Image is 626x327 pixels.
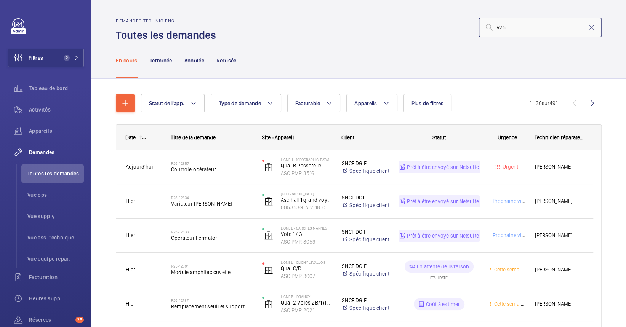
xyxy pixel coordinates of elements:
[264,300,273,309] img: elevator.svg
[29,273,84,281] span: Facturation
[535,300,584,308] span: [PERSON_NAME]
[29,54,43,62] span: Filtres
[530,100,557,106] span: 1 - 30 491
[27,212,84,220] span: Vue supply
[8,49,84,67] button: Filtres2
[27,170,84,177] span: Toutes les demandes
[171,200,252,207] span: Variateur [PERSON_NAME]
[281,204,332,211] p: 005353G-A-2-18-0-17
[342,201,389,209] a: Spécifique client
[287,94,341,112] button: Facturable
[281,230,332,238] p: Voie 1 / 3
[64,55,70,61] span: 2
[281,157,332,162] p: Ligne J - [GEOGRAPHIC_DATA]
[281,191,332,196] p: [GEOGRAPHIC_DATA]
[264,197,273,206] img: elevator.svg
[342,228,389,236] p: SNCF DGIF
[342,262,389,270] p: SNCF DGIF
[262,134,294,140] span: Site - Appareil
[149,100,184,106] span: Statut de l'app.
[29,316,72,324] span: Réserves
[430,273,448,279] div: ETA : [DATE]
[342,167,389,175] a: Spécifique client
[535,231,584,240] span: [PERSON_NAME]
[126,301,135,307] span: Hier
[171,161,252,166] h2: R25-12857
[491,232,530,238] span: Prochaine visite
[116,18,221,24] h2: Demandes techniciens
[535,197,584,206] span: [PERSON_NAME]
[171,134,216,140] span: Titre de la demande
[171,298,252,303] h2: R25-12787
[264,231,273,240] img: elevator.svg
[141,94,205,112] button: Statut de l'app.
[29,148,84,156] span: Demandes
[126,232,135,238] span: Hier
[354,100,377,106] span: Appareils
[281,272,332,280] p: ASC.PMR 3007
[29,127,84,135] span: Appareils
[171,166,252,173] span: Courroie opérateur
[281,226,332,230] p: Ligne L - GARCHES MARNES
[264,265,273,274] img: elevator.svg
[211,94,281,112] button: Type de demande
[342,236,389,243] a: Spécifique client
[491,198,530,204] span: Prochaine visite
[184,57,204,64] p: Annulée
[342,160,389,167] p: SNCF DGIF
[264,163,273,172] img: elevator.svg
[501,164,518,170] span: Urgent
[432,134,446,140] span: Statut
[29,295,84,302] span: Heures supp.
[171,230,252,234] h2: R25-12833
[281,294,332,299] p: LIGNE B - DRANCY
[216,57,236,64] p: Refusée
[493,266,527,273] span: Cette semaine
[126,266,135,273] span: Hier
[498,134,517,140] span: Urgence
[281,169,332,177] p: ASC.PMR 3516
[171,234,252,242] span: Opérateur Fermator
[125,134,136,140] div: Date
[27,255,84,263] span: Vue équipe répar.
[342,270,389,278] a: Spécifique client
[171,195,252,200] h2: R25-12834
[281,162,332,169] p: Quai B Passerelle
[342,297,389,304] p: SNCF DGIF
[75,317,84,323] span: 25
[29,106,84,113] span: Activités
[493,301,527,307] span: Cette semaine
[171,268,252,276] span: Module amphitec cuvette
[341,134,354,140] span: Client
[281,238,332,246] p: ASC.PMR 3059
[417,263,469,270] p: En attente de livraison
[407,198,479,205] p: Prêt à être envoyé sur Netsuite
[27,191,84,199] span: Vue ops
[403,94,452,112] button: Plus de filtres
[29,85,84,92] span: Tableau de bord
[426,300,460,308] p: Coût à estimer
[219,100,261,106] span: Type de demande
[126,164,153,170] span: Aujourd'hui
[407,163,479,171] p: Prêt à être envoyé sur Netsuite
[479,18,602,37] input: Chercher par numéro demande ou de devis
[281,299,332,306] p: Quai 2 Voies 2B/1 ([GEOGRAPHIC_DATA])
[535,265,584,274] span: [PERSON_NAME]
[281,196,332,204] p: Asc hall 1 grand voyageur / bureaux (AS-CDE-1)
[295,100,320,106] span: Facturable
[281,260,332,265] p: Ligne L - CLICHY LEVALLOIS
[407,232,479,239] p: Prêt à être envoyé sur Netsuite
[281,265,332,272] p: Quai C/D
[342,194,389,201] p: SNCF DOT
[116,28,221,42] h1: Toutes les demandes
[171,303,252,310] span: Remplacement seuil et support
[411,100,444,106] span: Plus de filtres
[126,198,135,204] span: Hier
[542,100,549,106] span: sur
[150,57,172,64] p: Terminée
[27,234,84,241] span: Vue ass. technique
[535,163,584,171] span: [PERSON_NAME]
[535,134,584,140] span: Technicien réparateur
[116,57,138,64] p: En cours
[281,306,332,314] p: ASC.PMR 2021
